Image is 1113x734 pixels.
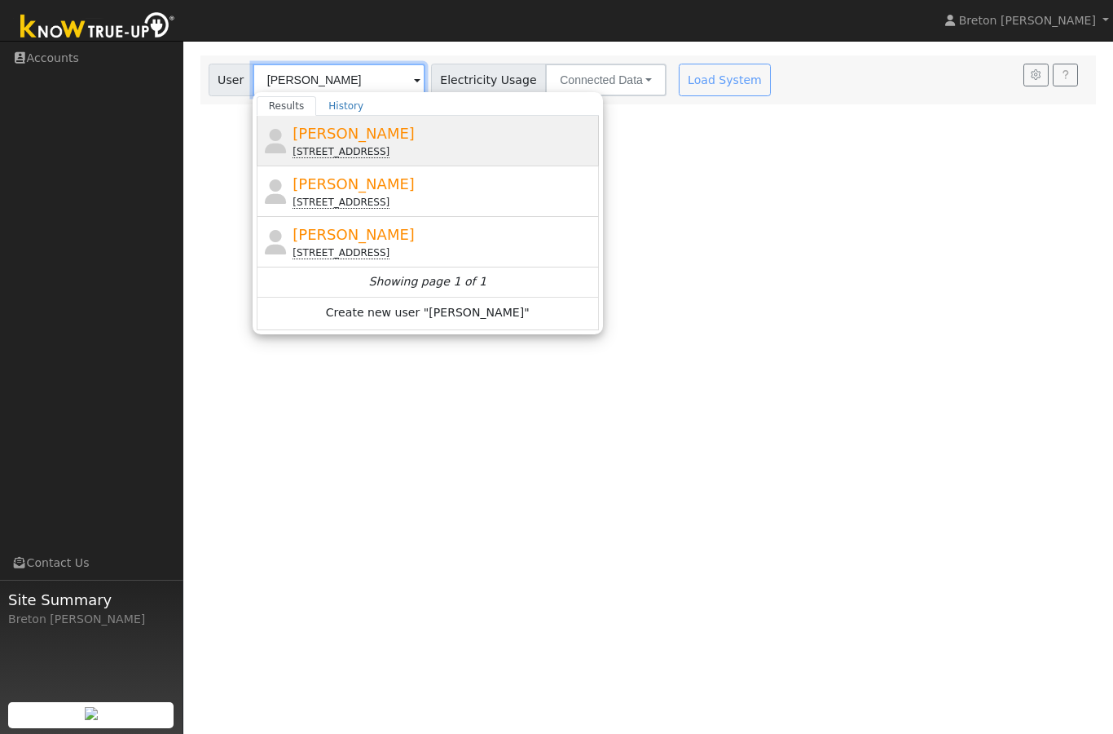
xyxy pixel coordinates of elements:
a: Help Link [1053,64,1078,86]
span: [PERSON_NAME] [293,175,415,192]
a: History [316,96,376,116]
i: Showing page 1 of 1 [369,273,486,290]
span: User [209,64,253,96]
button: Connected Data [545,64,666,96]
button: Settings [1023,64,1049,86]
input: Select a User [253,64,425,96]
span: [PERSON_NAME] [293,125,415,142]
span: Site Summary [8,589,174,611]
span: Breton [PERSON_NAME] [959,14,1096,27]
span: Create new user "[PERSON_NAME]" [326,304,530,323]
span: [PERSON_NAME] [293,226,415,243]
img: Know True-Up [12,9,183,46]
span: Electricity Usage [431,64,546,96]
a: Results [257,96,317,116]
div: Breton [PERSON_NAME] [8,611,174,628]
img: retrieve [85,707,98,720]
